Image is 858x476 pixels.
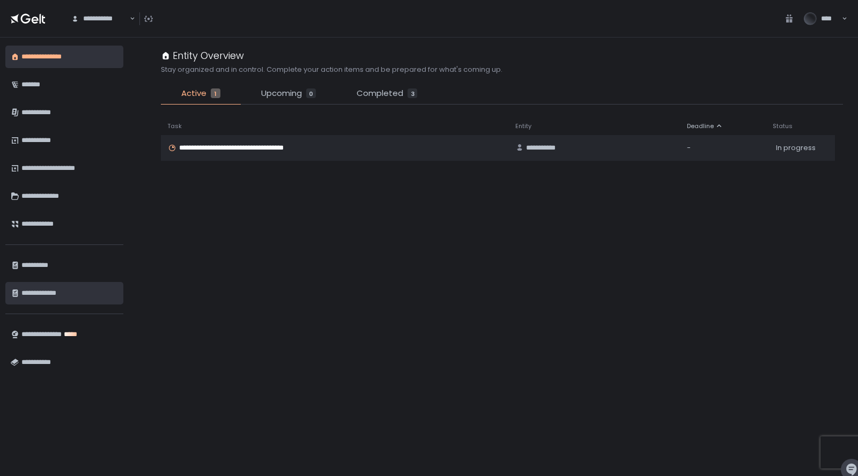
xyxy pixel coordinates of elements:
span: Active [181,87,206,100]
div: Entity Overview [161,48,244,63]
div: 3 [408,88,417,98]
h2: Stay organized and in control. Complete your action items and be prepared for what's coming up. [161,65,502,75]
span: Completed [357,87,403,100]
input: Search for option [128,13,129,24]
span: Entity [515,122,531,130]
span: Upcoming [261,87,302,100]
span: - [687,143,691,153]
span: Task [167,122,182,130]
div: 0 [306,88,316,98]
div: 1 [211,88,220,98]
span: In progress [776,143,816,153]
span: Status [773,122,793,130]
span: Deadline [687,122,714,130]
div: Search for option [64,8,135,30]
